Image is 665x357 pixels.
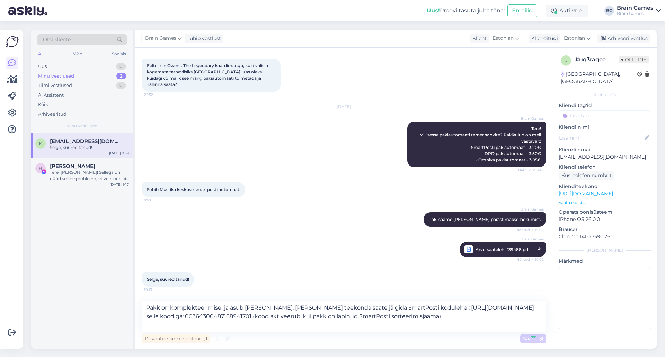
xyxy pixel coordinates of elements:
[559,190,613,197] a: [URL][DOMAIN_NAME]
[66,123,98,129] span: Minu vestlused
[559,199,651,206] p: Vaata edasi ...
[564,35,585,42] span: Estonian
[144,197,170,203] span: 9:59
[144,92,170,97] span: 22:52
[559,247,651,253] div: [PERSON_NAME]
[38,63,47,70] div: Uus
[109,151,129,156] div: [DATE] 9:59
[476,245,530,254] span: Arve-saateleht 139488.pdf
[142,104,546,110] div: [DATE]
[116,63,126,70] div: 0
[559,124,651,131] p: Kliendi nimi
[144,287,170,292] span: 10:13
[72,50,84,59] div: Web
[559,258,651,265] p: Märkmed
[559,171,614,180] div: Küsi telefoninumbrit
[559,91,651,98] div: Kliendi info
[38,101,48,108] div: Kõik
[559,102,651,109] p: Kliendi tag'id
[110,50,127,59] div: Socials
[38,92,64,99] div: AI Assistent
[470,35,487,42] div: Klient
[186,35,221,42] div: juhib vestlust
[147,277,189,282] span: Selge, suured tänud!
[559,208,651,216] p: Operatsioonisüsteem
[597,34,650,43] div: Arhiveeri vestlus
[38,82,72,89] div: Tiimi vestlused
[518,116,544,121] span: Brain Games
[493,35,514,42] span: Estonian
[460,242,546,257] a: Brain GamesArve-saateleht 139488.pdfNähtud ✓ 10:02
[529,35,558,42] div: Klienditugi
[546,5,588,17] div: Aktiivne
[428,217,541,222] span: Paki saame [PERSON_NAME] pärast makse laekumist.
[147,63,269,87] span: Eeltellisin Gwent: The Legendary kaardimängu, kuid valisin kogemata tarneviisiks [GEOGRAPHIC_DATA...
[427,7,505,15] div: Proovi tasuta juba täna:
[518,207,544,212] span: Brain Games
[559,153,651,161] p: [EMAIL_ADDRESS][DOMAIN_NAME]
[38,73,74,80] div: Minu vestlused
[116,73,126,80] div: 2
[50,144,129,151] div: Selge, suured tänud!
[518,168,544,173] span: Nähtud ✓ 9:43
[559,183,651,190] p: Klienditeekond
[559,163,651,171] p: Kliendi telefon
[38,111,66,118] div: Arhiveeritud
[559,146,651,153] p: Kliendi email
[617,11,653,16] div: Brain Games
[559,226,651,233] p: Brauser
[564,58,568,63] span: u
[50,163,95,169] span: Henri Eelmaa
[559,110,651,121] input: Lisa tag
[6,35,19,48] img: Askly Logo
[507,4,537,17] button: Emailid
[145,35,176,42] span: Brain Games
[39,166,42,171] span: H
[147,187,240,192] span: Sobib Mustika keskuse smartposti automaat.
[619,56,649,63] span: Offline
[561,71,637,85] div: [GEOGRAPHIC_DATA], [GEOGRAPHIC_DATA]
[116,82,126,89] div: 0
[617,5,653,11] div: Brain Games
[427,7,440,14] b: Uus!
[518,236,544,242] span: Brain Games
[617,5,661,16] a: Brain GamesBrain Games
[559,233,651,240] p: Chrome 141.0.7390.26
[516,227,544,232] span: Nähtud ✓ 10:02
[559,134,643,142] input: Lisa nimi
[37,50,45,59] div: All
[559,216,651,223] p: iPhone OS 26.0.0
[575,55,619,64] div: # uq3raqce
[604,6,614,16] div: BG
[43,36,71,43] span: Otsi kliente
[50,169,129,182] div: Tere, [PERSON_NAME]! Sellega on nüüd selline probleem, et versioon ei pruugi sobida. [PERSON_NAME...
[516,255,544,264] span: Nähtud ✓ 10:02
[110,182,129,187] div: [DATE] 9:17
[39,141,42,146] span: K
[50,138,122,144] span: Keion6mmik@gmail.com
